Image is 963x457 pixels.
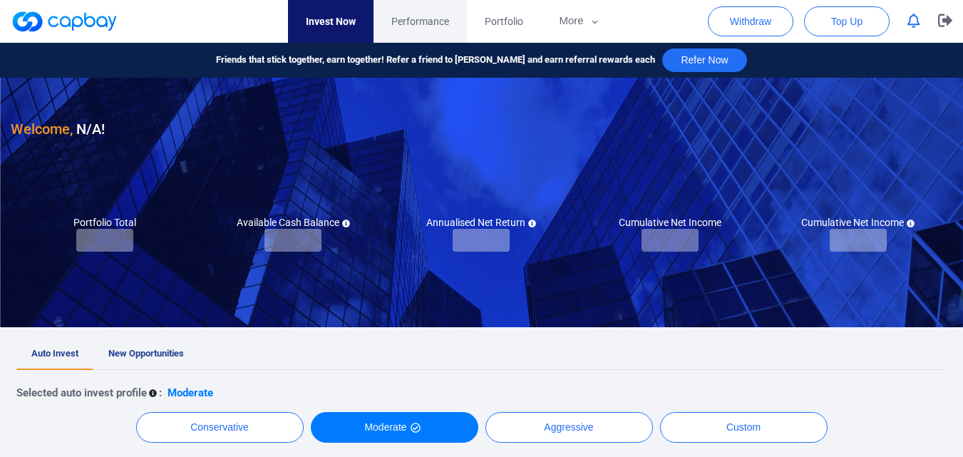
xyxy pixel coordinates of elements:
[804,6,890,36] button: Top Up
[391,14,449,29] span: Performance
[136,412,304,443] button: Conservative
[11,120,73,138] span: Welcome,
[168,384,213,401] p: Moderate
[801,216,915,229] h5: Cumulative Net Income
[159,384,162,401] p: :
[16,384,147,401] p: Selected auto invest profile
[216,53,655,68] span: Friends that stick together, earn together! Refer a friend to [PERSON_NAME] and earn referral rew...
[11,118,105,140] h3: N/A !
[485,412,653,443] button: Aggressive
[73,216,136,229] h5: Portfolio Total
[708,6,793,36] button: Withdraw
[31,348,78,359] span: Auto Invest
[237,216,350,229] h5: Available Cash Balance
[108,348,184,359] span: New Opportunities
[619,216,721,229] h5: Cumulative Net Income
[485,14,523,29] span: Portfolio
[311,412,478,443] button: Moderate
[426,216,536,229] h5: Annualised Net Return
[831,14,862,29] span: Top Up
[662,48,746,72] button: Refer Now
[660,412,828,443] button: Custom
